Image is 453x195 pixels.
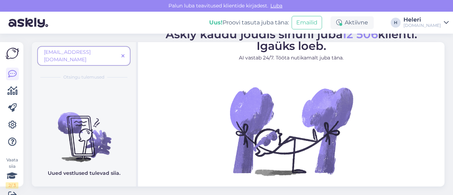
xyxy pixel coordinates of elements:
[403,17,441,23] div: Heleri
[6,157,18,189] div: Vaata siia
[209,19,223,26] b: Uus!
[403,17,449,28] a: Heleri[DOMAIN_NAME]
[63,74,104,80] span: Otsingu tulemused
[268,2,285,9] span: Luba
[166,27,417,53] span: Askly kaudu jõudis sinuni juba klienti. Igaüks loeb.
[48,170,120,177] p: Uued vestlused tulevad siia.
[228,67,355,195] img: No Chat active
[166,54,417,62] p: AI vastab 24/7. Tööta nutikamalt juba täna.
[342,27,378,41] span: 12 506
[32,99,136,163] img: No chats
[292,16,322,29] button: Emailid
[331,16,374,29] div: Aktiivne
[209,18,289,27] div: Proovi tasuta juba täna:
[391,18,401,28] div: H
[6,182,18,189] div: 2 / 3
[44,49,91,63] span: [EMAIL_ADDRESS][DOMAIN_NAME]
[6,48,19,59] img: Askly Logo
[403,23,441,28] div: [DOMAIN_NAME]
